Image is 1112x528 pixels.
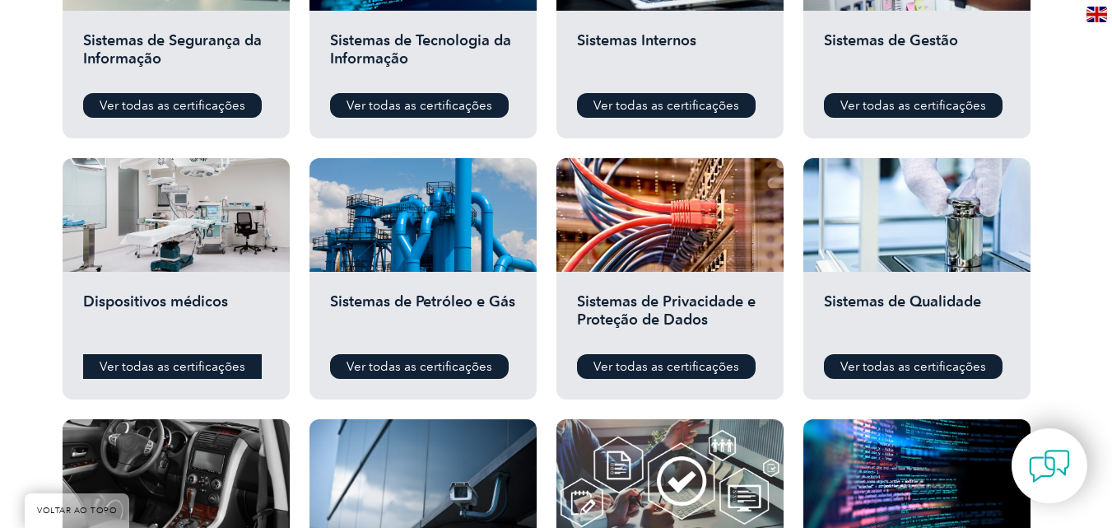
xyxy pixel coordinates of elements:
font: Sistemas Internos [577,31,696,49]
font: Ver todas as certificações [593,98,739,113]
font: Ver todas as certificações [100,359,245,374]
font: Sistemas de Petróleo e Gás [330,292,515,311]
font: Sistemas de Privacidade e Proteção de Dados [577,292,756,329]
font: Dispositivos médicos [83,292,228,311]
a: Ver todas as certificações [83,354,262,379]
font: Ver todas as certificações [593,359,739,374]
font: Sistemas de Gestão [824,31,958,49]
a: Ver todas as certificações [330,93,509,118]
img: contact-chat.png [1029,446,1070,487]
a: Ver todas as certificações [577,354,756,379]
font: Sistemas de Qualidade [824,292,981,311]
font: Ver todas as certificações [840,359,986,374]
font: Ver todas as certificações [347,359,492,374]
a: VOLTAR AO TOPO [25,493,129,528]
a: Ver todas as certificações [577,93,756,118]
font: Ver todas as certificações [840,98,986,113]
a: Ver todas as certificações [83,93,262,118]
a: Ver todas as certificações [330,354,509,379]
font: Ver todas as certificações [100,98,245,113]
font: VOLTAR AO TOPO [37,506,117,516]
a: Ver todas as certificações [824,93,1003,118]
img: en [1086,7,1107,22]
font: Sistemas de Tecnologia da Informação [330,31,511,68]
font: Ver todas as certificações [347,98,492,113]
font: Sistemas de Segurança da Informação [83,31,262,68]
a: Ver todas as certificações [824,354,1003,379]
